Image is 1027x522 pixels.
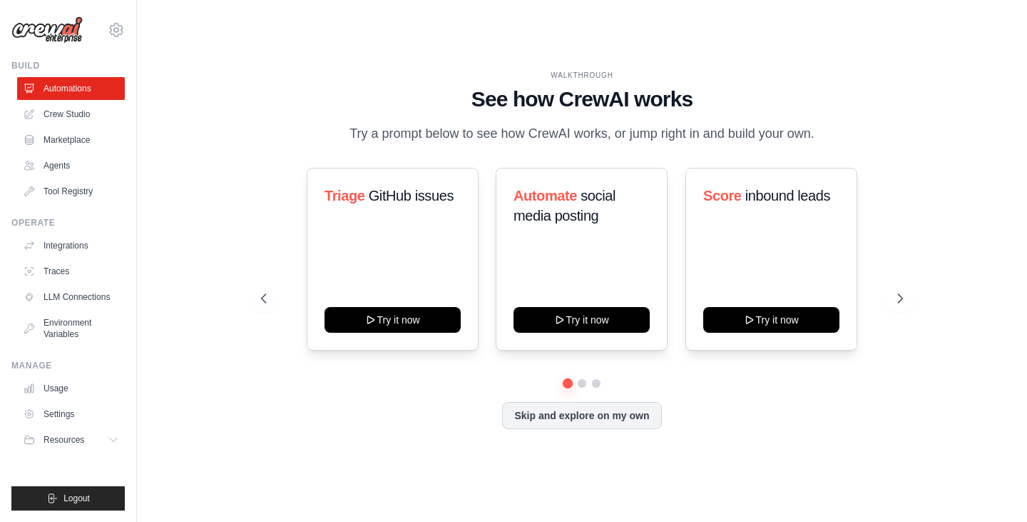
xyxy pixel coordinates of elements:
div: 聊天小组件 [956,453,1027,522]
a: LLM Connections [17,286,125,308]
img: Logo [11,16,83,44]
div: Manage [11,360,125,371]
a: Traces [17,260,125,283]
a: Automations [17,77,125,100]
span: GitHub issues [369,188,454,204]
iframe: Chat Widget [956,453,1027,522]
div: WALKTHROUGH [261,70,902,81]
a: Settings [17,403,125,426]
div: Build [11,60,125,71]
a: Tool Registry [17,180,125,203]
button: Skip and explore on my own [502,402,661,429]
button: Resources [17,428,125,451]
span: Automate [513,188,577,204]
span: Resources [44,434,84,446]
span: social media posting [513,188,615,224]
a: Environment Variables [17,311,125,346]
span: inbound leads [745,188,829,204]
div: Operate [11,217,125,229]
span: Score [703,188,742,204]
a: Usage [17,377,125,400]
button: Try it now [513,307,650,333]
p: Try a prompt below to see how CrewAI works, or jump right in and build your own. [342,124,822,144]
button: Logout [11,486,125,511]
span: Triage [325,188,365,204]
a: Crew Studio [17,103,125,126]
button: Try it now [325,307,461,333]
h1: See how CrewAI works [261,86,902,112]
button: Try it now [703,307,839,333]
span: Logout [63,493,90,504]
a: Marketplace [17,129,125,151]
a: Integrations [17,234,125,257]
a: Agents [17,154,125,177]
